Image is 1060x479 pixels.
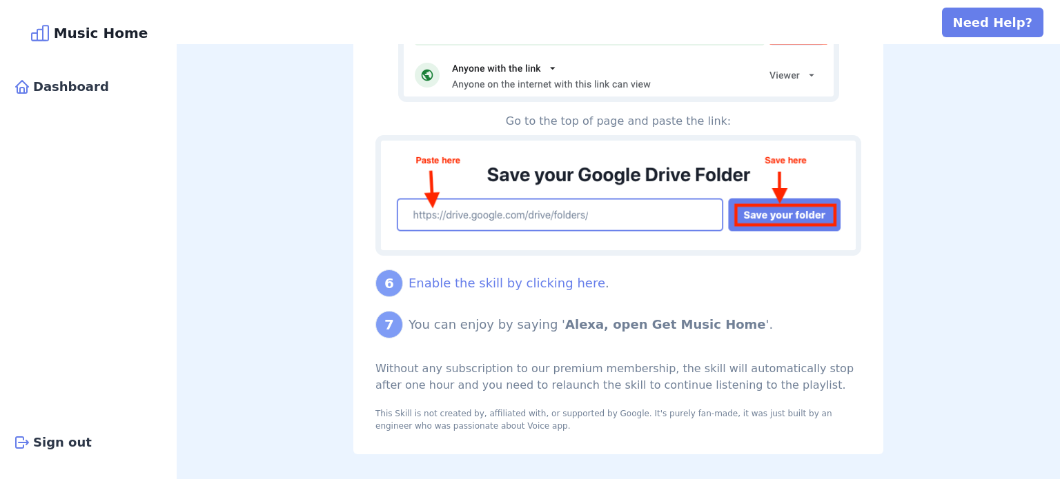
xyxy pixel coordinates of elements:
a: Dashboard [8,72,168,101]
a: Enable the skill by clicking here [409,276,605,290]
div: You can enjoy by saying ' '. [409,315,773,334]
div: This Skill is not created by, affiliated with, or supported by Google. It's purely fan-made, it w... [375,407,861,432]
a: Need Help? [942,17,1043,30]
div: . [409,274,609,292]
div: 6 [375,269,403,297]
b: Alexa, open Get Music Home [565,317,766,332]
div: Music Home [8,22,168,44]
div: 7 [375,311,403,338]
div: Go to the top of page and paste the link: [506,113,731,130]
div: Without any subscription to our premium membership, the skill will automatically stop after one h... [375,360,861,394]
button: Sign out [8,427,168,457]
button: Need Help? [942,8,1043,37]
img: Save your folder [375,135,861,255]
